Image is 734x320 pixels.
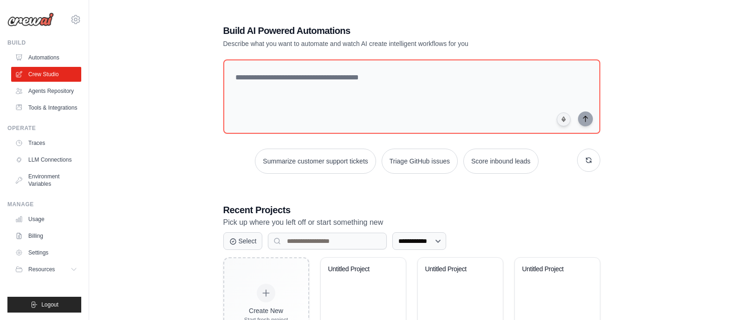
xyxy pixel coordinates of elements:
span: Logout [41,301,58,308]
h3: Recent Projects [223,203,600,216]
div: Create New [244,306,288,315]
a: Environment Variables [11,169,81,191]
button: Click to speak your automation idea [557,112,571,126]
a: Settings [11,245,81,260]
a: Billing [11,229,81,243]
a: Crew Studio [11,67,81,82]
button: Score inbound leads [463,149,539,174]
a: Agents Repository [11,84,81,98]
h1: Build AI Powered Automations [223,24,535,37]
a: Traces [11,136,81,150]
div: Untitled Project [328,265,384,274]
div: Untitled Project [425,265,481,274]
a: Tools & Integrations [11,100,81,115]
button: Triage GitHub issues [382,149,458,174]
button: Logout [7,297,81,313]
button: Resources [11,262,81,277]
div: Operate [7,124,81,132]
button: Summarize customer support tickets [255,149,376,174]
button: Get new suggestions [577,149,600,172]
button: Select [223,232,263,250]
div: Untitled Project [522,265,578,274]
p: Pick up where you left off or start something new [223,216,600,229]
p: Describe what you want to automate and watch AI create intelligent workflows for you [223,39,535,48]
a: LLM Connections [11,152,81,167]
img: Logo [7,13,54,26]
a: Usage [11,212,81,227]
div: Build [7,39,81,46]
span: Resources [28,266,55,273]
div: Manage [7,201,81,208]
a: Automations [11,50,81,65]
